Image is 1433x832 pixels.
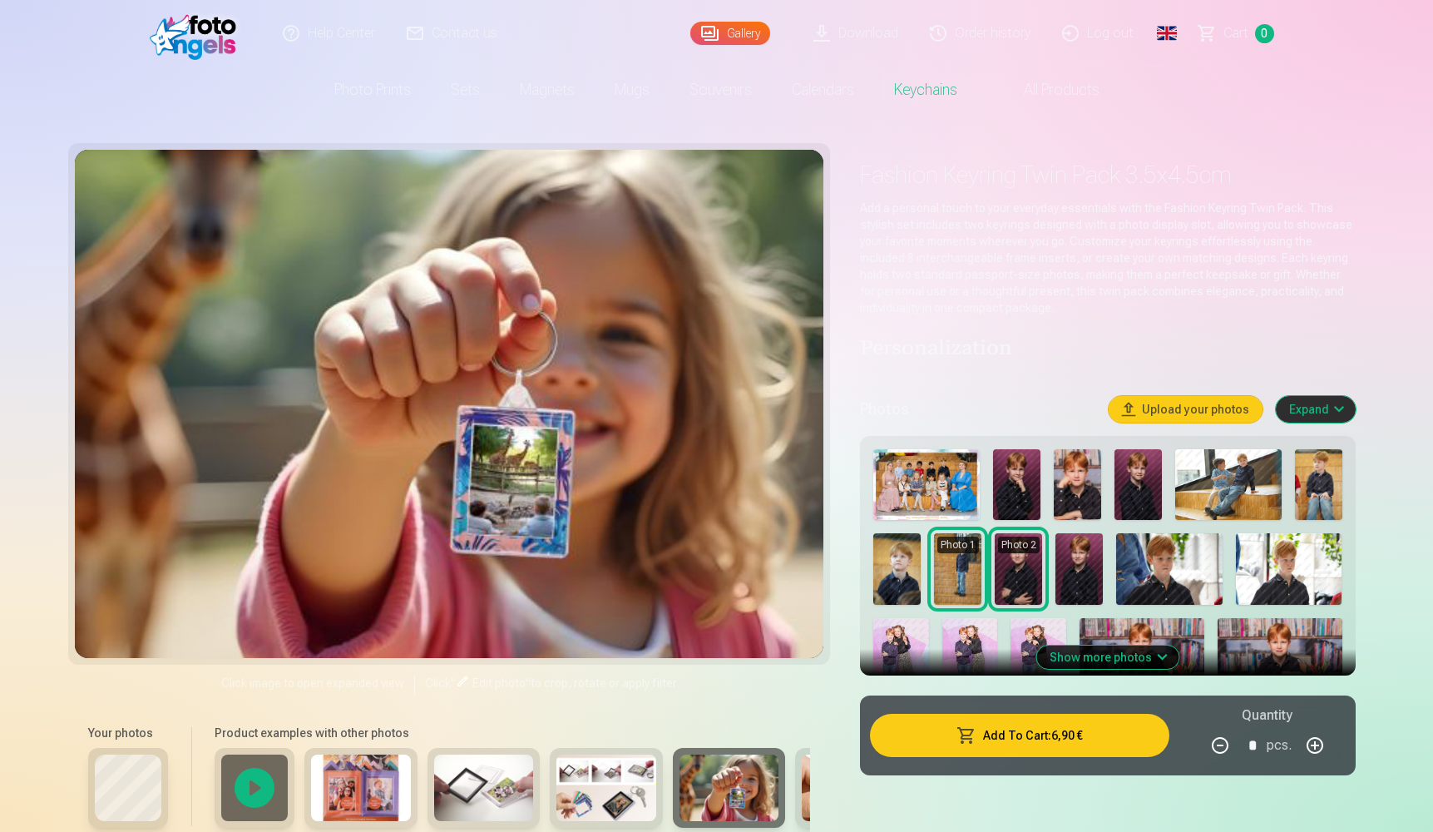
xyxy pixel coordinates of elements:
h6: Your photos [88,725,168,741]
span: Click [425,676,451,690]
div: Photo 2 [998,537,1040,553]
div: pcs. [1267,726,1292,765]
a: Magnets [500,67,595,113]
p: Add a personal touch to your everyday essentials with the Fashion Keyring Twin Pack. This stylish... [860,200,1355,316]
a: All products [977,67,1119,113]
h5: Quantity [1242,706,1292,726]
span: " [526,676,531,690]
a: Keychains [874,67,977,113]
button: Expand [1276,396,1356,423]
span: Click image to open expanded view [221,675,404,691]
a: Photo prints [314,67,431,113]
span: to crop, rotate or apply filter [531,676,677,690]
button: Show more photos [1036,646,1179,669]
span: " [451,676,456,690]
img: /fa1 [150,7,245,60]
a: Gallery [690,22,770,45]
span: Edit photo [472,676,526,690]
div: Photo 1 [937,537,979,553]
h5: Photos [860,398,1095,421]
button: Upload your photos [1109,396,1263,423]
span: Сart [1223,23,1248,43]
button: Add To Cart:6,90 € [870,714,1169,757]
a: Mugs [595,67,670,113]
h4: Personalization [860,336,1355,363]
h1: Fashion Keyring Twin Pack 3.5x4.5cm [860,160,1355,190]
a: Souvenirs [670,67,772,113]
span: 0 [1255,24,1274,43]
h6: Product examples with other photos [208,725,810,741]
a: Calendars [772,67,874,113]
a: Sets [431,67,500,113]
